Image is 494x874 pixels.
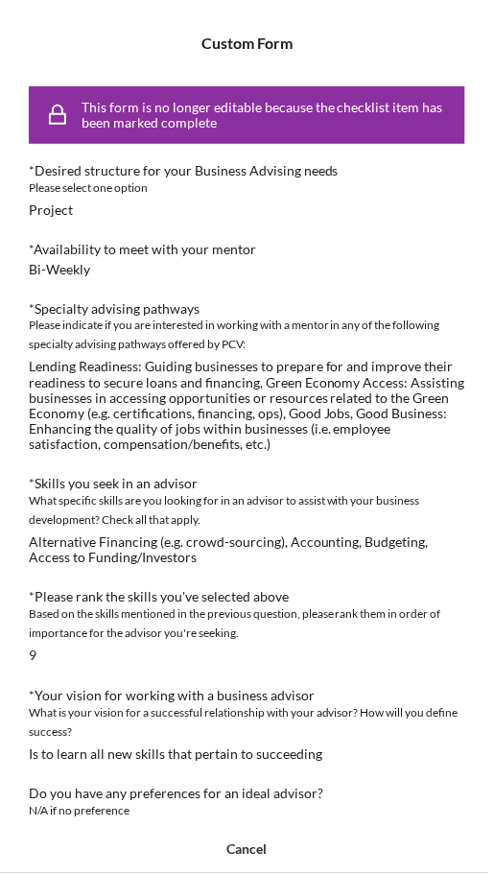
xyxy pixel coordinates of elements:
[29,802,465,821] div: N/A if no preference
[29,163,465,178] div: *Desired structure for your Business Advising needs
[201,35,293,52] h6: Custom Form
[29,262,90,277] div: Bi-Weekly
[29,747,322,763] div: Is to learn all new skills that pertain to succeeding
[29,649,36,664] div: 9
[29,360,465,453] div: Lending Readiness: Guiding businesses to prepare for and improve their readiness to secure loans ...
[227,826,268,874] div: Cancel
[29,477,465,492] div: *Skills you seek in an advisor
[29,689,465,704] div: *Your vision for working with a business advisor
[29,605,465,644] div: Based on the skills mentioned in the previous question, please rank them in order of importance f...
[29,301,465,317] div: *Specialty advising pathways
[29,317,465,355] div: Please indicate if you are interested in working with a mentor in any of the following specialty ...
[29,787,465,802] div: Do you have any preferences for an ideal advisor?
[29,492,465,531] div: What specific skills are you looking for in an advisor to assist with your business development? ...
[29,535,465,566] div: Alternative Financing (e.g. crowd-sourcing), Accounting, Budgeting, Access to Funding/Investors
[29,178,465,198] div: Please select one option
[82,100,460,130] div: This form is no longer editable because the checklist item has been marked complete
[29,242,465,257] div: *Availability to meet with your mentor
[29,590,465,605] div: *Please rank the skills you've selected above
[29,202,73,218] div: Project
[29,704,465,743] div: What is your vision for a successful relationship with your advisor? How will you define success?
